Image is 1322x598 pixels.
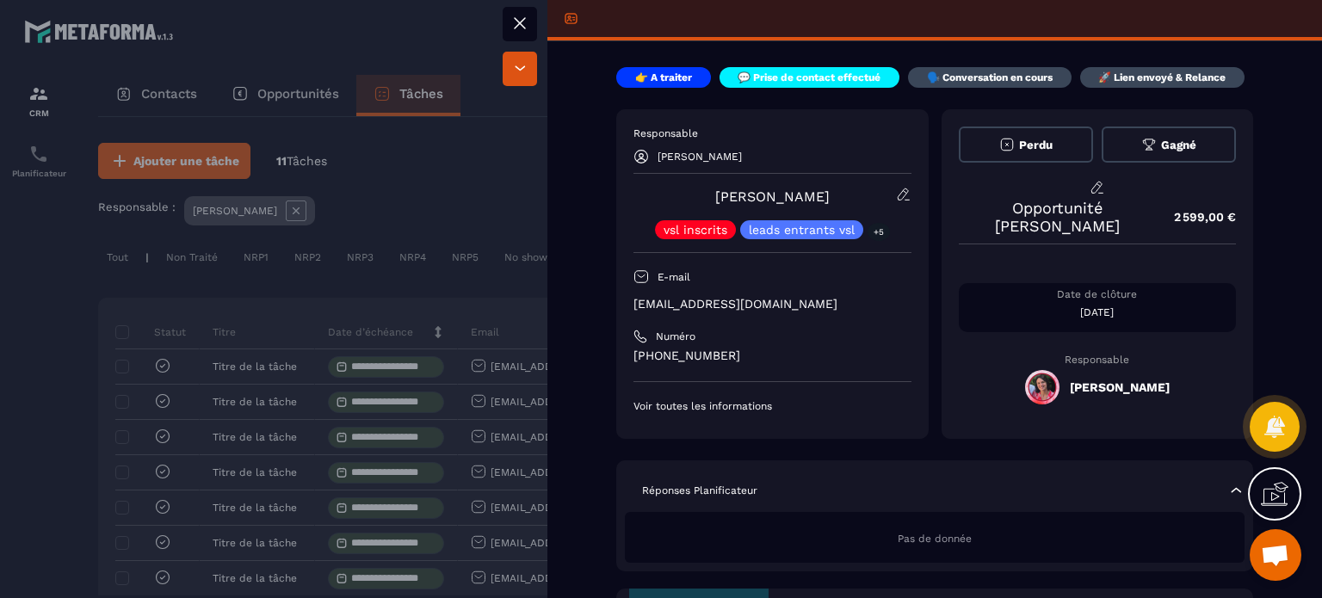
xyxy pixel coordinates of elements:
p: 2 599,00 € [1157,200,1236,234]
p: Réponses Planificateur [642,484,757,497]
p: Responsable [959,354,1237,366]
span: Gagné [1161,139,1196,151]
p: [DATE] [959,305,1237,319]
p: 🚀 Lien envoyé & Relance [1098,71,1226,84]
p: [PERSON_NAME] [658,151,742,163]
p: Date de clôture [959,287,1237,301]
button: Perdu [959,126,1093,163]
p: [EMAIL_ADDRESS][DOMAIN_NAME] [633,296,911,312]
p: [PHONE_NUMBER] [633,348,911,364]
button: Gagné [1102,126,1236,163]
p: 💬 Prise de contact effectué [738,71,880,84]
p: vsl inscrits [664,224,727,236]
p: +5 [868,223,890,241]
p: Voir toutes les informations [633,399,911,413]
h5: [PERSON_NAME] [1070,380,1170,394]
div: Ouvrir le chat [1250,529,1301,581]
p: 🗣️ Conversation en cours [927,71,1053,84]
p: Opportunité [PERSON_NAME] [959,199,1158,235]
span: Pas de donnée [898,533,972,545]
p: Responsable [633,126,911,140]
a: [PERSON_NAME] [715,188,830,205]
p: E-mail [658,270,690,284]
p: 👉 A traiter [635,71,692,84]
p: Numéro [656,330,695,343]
span: Perdu [1019,139,1053,151]
p: leads entrants vsl [749,224,855,236]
